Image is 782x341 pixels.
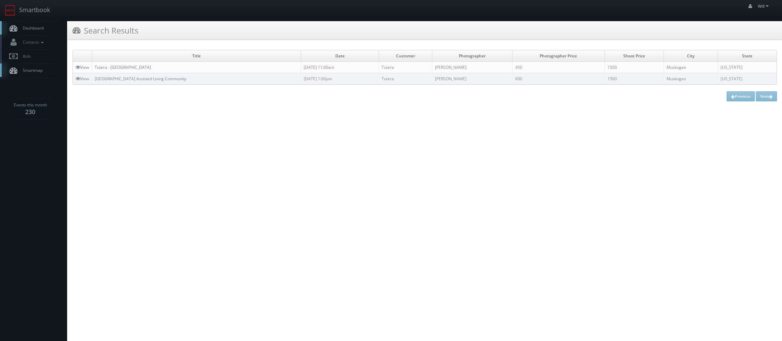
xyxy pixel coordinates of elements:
[718,50,777,62] td: State
[432,62,512,73] td: [PERSON_NAME]
[301,62,379,73] td: [DATE] 11:00am
[19,39,45,45] span: Contacts
[301,50,379,62] td: Date
[432,73,512,85] td: [PERSON_NAME]
[379,62,432,73] td: Tutera
[604,62,664,73] td: 1500
[379,50,432,62] td: Customer
[512,73,604,85] td: 600
[76,76,89,82] a: View
[301,73,379,85] td: [DATE] 1:00pm
[664,50,718,62] td: City
[95,64,151,70] a: Tutera - [GEOGRAPHIC_DATA]
[604,50,664,62] td: Shoot Price
[512,50,604,62] td: Photographer Price
[432,50,512,62] td: Photographer
[76,64,89,70] a: View
[512,62,604,73] td: 450
[72,25,138,36] h3: Search Results
[604,73,664,85] td: 1500
[379,73,432,85] td: Tutera
[95,76,186,82] a: [GEOGRAPHIC_DATA] Assisted Living Community
[19,25,44,31] span: Dashboard
[718,62,777,73] td: [US_STATE]
[14,102,47,108] span: Events this month
[92,50,301,62] td: Title
[19,53,31,59] span: Bids
[664,73,718,85] td: Muskogee
[758,3,771,9] span: Will
[5,5,16,16] img: smartbook-logo.png
[19,67,43,73] span: Smartmap
[718,73,777,85] td: [US_STATE]
[25,108,35,116] strong: 230
[664,62,718,73] td: Muskogee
